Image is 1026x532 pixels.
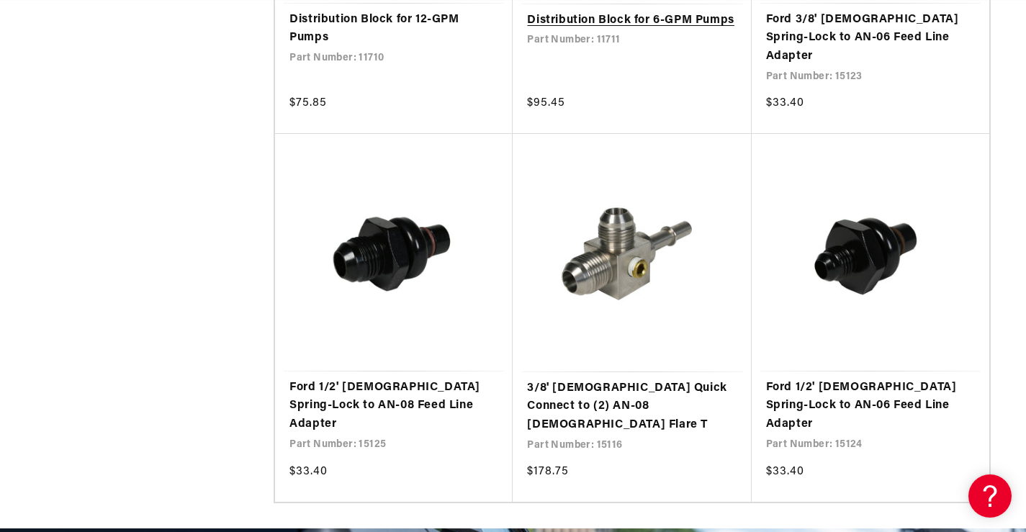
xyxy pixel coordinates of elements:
[289,11,498,48] a: Distribution Block for 12-GPM Pumps
[527,12,737,30] a: Distribution Block for 6-GPM Pumps
[289,379,498,434] a: Ford 1/2' [DEMOGRAPHIC_DATA] Spring-Lock to AN-08 Feed Line Adapter
[766,11,975,66] a: Ford 3/8' [DEMOGRAPHIC_DATA] Spring-Lock to AN-06 Feed Line Adapter
[527,379,737,435] a: 3/8' [DEMOGRAPHIC_DATA] Quick Connect to (2) AN-08 [DEMOGRAPHIC_DATA] Flare T
[766,379,975,434] a: Ford 1/2' [DEMOGRAPHIC_DATA] Spring-Lock to AN-06 Feed Line Adapter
